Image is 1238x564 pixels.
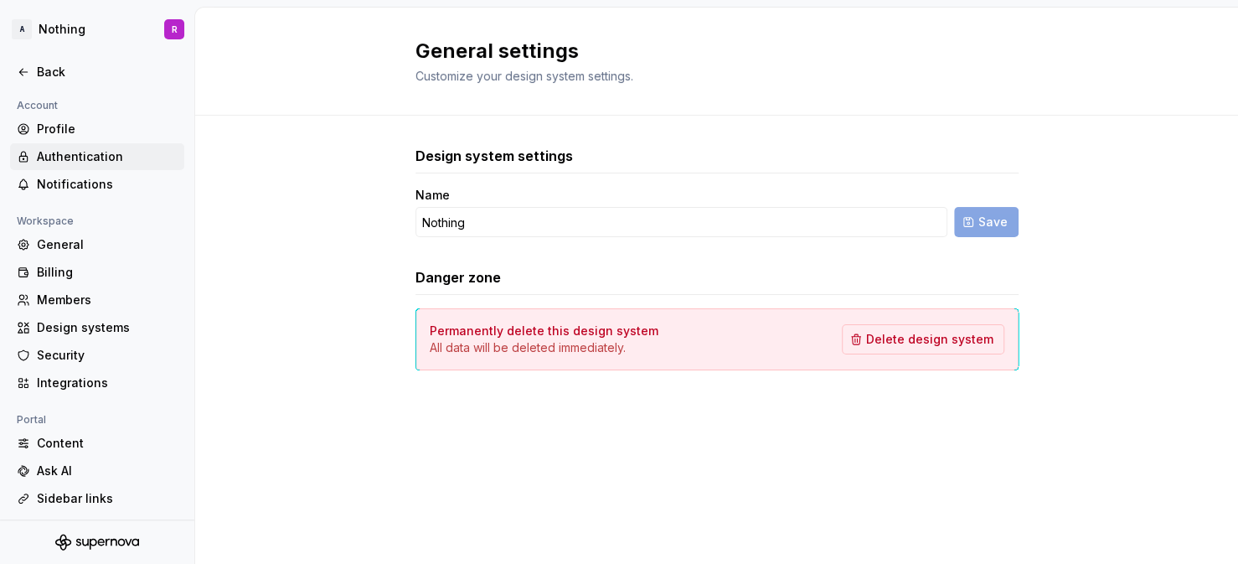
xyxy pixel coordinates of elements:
[37,319,178,336] div: Design systems
[415,38,998,65] h2: General settings
[10,485,184,512] a: Sidebar links
[10,59,184,85] a: Back
[10,342,184,369] a: Security
[430,339,658,356] p: All data will be deleted immediately.
[37,375,178,391] div: Integrations
[10,143,184,170] a: Authentication
[10,458,184,484] a: Ask AI
[842,324,1004,354] button: Delete design system
[37,64,178,80] div: Back
[39,21,85,38] div: Nothing
[55,534,139,551] svg: Supernova Logo
[12,19,32,39] div: A
[37,121,178,137] div: Profile
[172,23,178,36] div: R
[37,264,178,281] div: Billing
[10,96,64,116] div: Account
[10,314,184,341] a: Design systems
[37,176,178,193] div: Notifications
[37,236,178,253] div: General
[10,287,184,313] a: Members
[415,267,501,287] h3: Danger zone
[37,148,178,165] div: Authentication
[10,231,184,258] a: General
[415,146,573,166] h3: Design system settings
[37,347,178,364] div: Security
[415,69,633,83] span: Customize your design system settings.
[37,292,178,308] div: Members
[415,187,450,204] label: Name
[10,259,184,286] a: Billing
[37,435,178,452] div: Content
[37,463,178,479] div: Ask AI
[10,116,184,142] a: Profile
[37,490,178,507] div: Sidebar links
[10,211,80,231] div: Workspace
[10,410,53,430] div: Portal
[10,370,184,396] a: Integrations
[430,323,658,339] h4: Permanently delete this design system
[10,430,184,457] a: Content
[10,171,184,198] a: Notifications
[3,11,191,48] button: ANothingR
[866,331,993,348] span: Delete design system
